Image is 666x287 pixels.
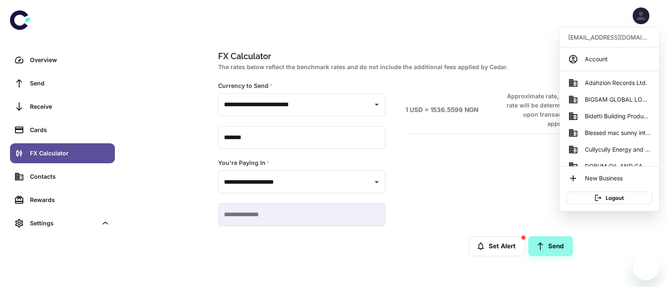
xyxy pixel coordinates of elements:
iframe: Button to launch messaging window [633,254,659,280]
span: Blessed mac sunny international ventures [585,128,651,137]
span: Cullycully Energy and Trade services [585,145,651,154]
button: Logout [567,192,652,204]
span: Bidetti Building Product Enterprise [585,112,651,121]
a: Account [563,51,656,67]
span: Adahzion Records Ltd. [585,78,647,87]
span: DOBUM OIL AND GAS LIMITED [585,162,651,171]
li: New Business [563,170,656,187]
span: BIGSAM GLOBAL LOGISTICS LTD [585,95,651,104]
p: [EMAIL_ADDRESS][DOMAIN_NAME] [568,33,651,42]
